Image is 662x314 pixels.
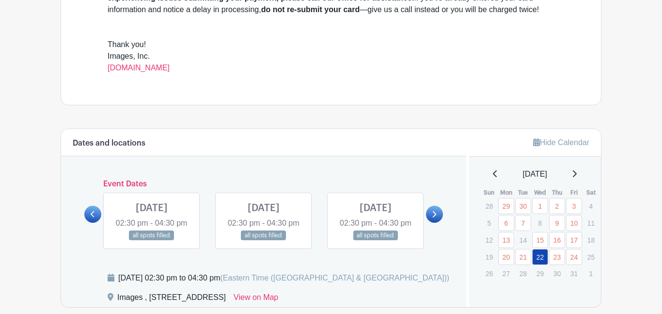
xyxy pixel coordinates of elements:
a: 13 [498,232,514,248]
div: Images, Inc. [108,50,554,74]
a: 15 [532,232,548,248]
div: Images , [STREET_ADDRESS] [117,292,226,307]
a: 20 [498,249,514,265]
p: 29 [532,266,548,281]
th: Fri [566,188,583,198]
a: 21 [515,249,531,265]
a: 7 [515,215,531,231]
p: 25 [583,249,599,264]
a: 6 [498,215,514,231]
p: 1 [583,266,599,281]
a: 30 [515,198,531,214]
a: 16 [549,232,565,248]
h6: Event Dates [101,180,426,189]
h6: Dates and locations [73,139,145,148]
a: View on Map [234,292,278,307]
th: Thu [549,188,566,198]
a: 29 [498,198,514,214]
a: [DOMAIN_NAME] [108,64,170,72]
p: 4 [583,198,599,214]
a: 24 [566,249,582,265]
span: (Eastern Time ([GEOGRAPHIC_DATA] & [GEOGRAPHIC_DATA])) [220,274,449,282]
th: Tue [515,188,532,198]
p: 27 [498,266,514,281]
th: Sun [481,188,498,198]
th: Sat [583,188,599,198]
a: 17 [566,232,582,248]
a: 2 [549,198,565,214]
a: 9 [549,215,565,231]
p: 19 [481,249,497,264]
strong: do not re-submit your card [261,5,360,14]
p: 5 [481,215,497,231]
p: 28 [481,198,497,214]
p: 28 [515,266,531,281]
a: Hide Calendar [533,138,589,147]
p: 12 [481,232,497,248]
th: Mon [498,188,515,198]
p: 8 [532,215,548,231]
a: 22 [532,249,548,265]
th: Wed [532,188,549,198]
div: Thank you! [108,39,554,50]
a: 10 [566,215,582,231]
a: 3 [566,198,582,214]
p: 30 [549,266,565,281]
p: 31 [566,266,582,281]
a: 1 [532,198,548,214]
a: 23 [549,249,565,265]
p: 14 [515,232,531,248]
p: 26 [481,266,497,281]
div: [DATE] 02:30 pm to 04:30 pm [118,272,449,284]
p: 11 [583,215,599,231]
span: [DATE] [523,168,547,180]
p: 18 [583,232,599,248]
